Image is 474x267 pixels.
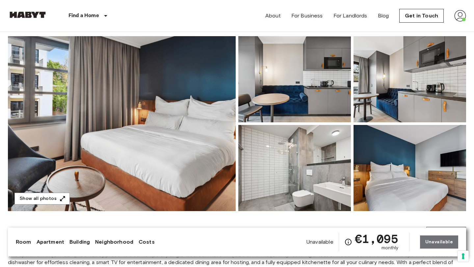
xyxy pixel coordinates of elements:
a: Get in Touch [399,9,444,23]
button: Show all photos [14,193,70,205]
img: Picture of unit DE-01-482-503-01 [354,36,466,122]
button: See 3D map [426,227,466,241]
a: For Landlords [333,12,367,20]
a: Room [16,238,31,246]
a: Building [69,238,90,246]
p: Find a Home [68,12,99,20]
img: Marketing picture of unit DE-01-482-503-01 [8,36,236,211]
img: avatar [454,10,466,22]
a: Costs [139,238,155,246]
span: monthly [382,245,399,251]
a: Neighborhood [95,238,133,246]
button: Your consent preferences for tracking technologies [458,251,469,262]
img: Picture of unit DE-01-482-503-01 [354,125,466,211]
a: Blog [378,12,389,20]
img: Picture of unit DE-01-482-503-01 [238,125,351,211]
span: €1,095 [355,233,399,245]
img: Picture of unit DE-01-482-503-01 [238,36,351,122]
svg: Check cost overview for full price breakdown. Please note that discounts apply to new joiners onl... [344,238,352,246]
span: Unavailable [306,238,333,246]
a: Apartment [37,238,64,246]
img: Habyt [8,12,47,18]
a: For Business [291,12,323,20]
a: About [265,12,281,20]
